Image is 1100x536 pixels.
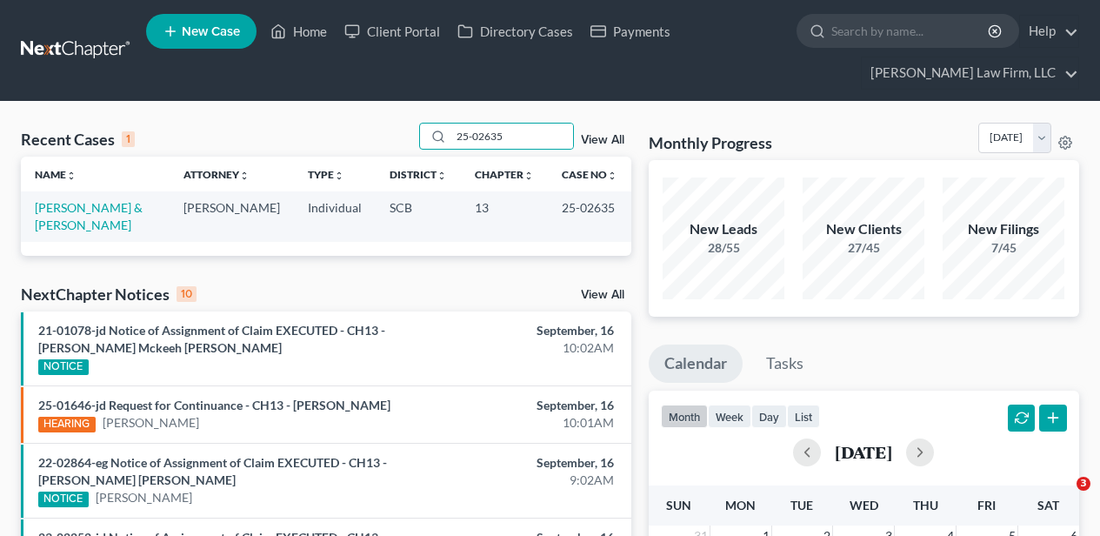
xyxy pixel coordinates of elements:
[21,284,197,305] div: NextChapter Notices
[862,57,1078,89] a: [PERSON_NAME] Law Firm, LLC
[943,219,1064,239] div: New Filings
[376,191,461,241] td: SCB
[1037,498,1059,513] span: Sat
[390,168,447,181] a: Districtunfold_more
[803,219,924,239] div: New Clients
[433,472,613,489] div: 9:02AM
[66,171,77,181] i: unfold_more
[38,398,390,412] a: 25-01646-jd Request for Continuance - CH13 - [PERSON_NAME]
[177,286,197,302] div: 10
[294,191,376,241] td: Individual
[449,16,582,47] a: Directory Cases
[1020,16,1078,47] a: Help
[239,171,250,181] i: unfold_more
[803,239,924,257] div: 27/45
[35,200,143,232] a: [PERSON_NAME] & [PERSON_NAME]
[38,455,387,487] a: 22-02864-eg Notice of Assignment of Claim EXECUTED - CH13 - [PERSON_NAME] [PERSON_NAME]
[649,345,743,383] a: Calendar
[38,417,96,432] div: HEARING
[170,191,294,241] td: [PERSON_NAME]
[663,239,784,257] div: 28/55
[790,498,813,513] span: Tue
[182,25,240,38] span: New Case
[336,16,449,47] a: Client Portal
[607,171,617,181] i: unfold_more
[750,345,819,383] a: Tasks
[977,498,996,513] span: Fri
[433,454,613,472] div: September, 16
[661,405,708,428] button: month
[831,15,990,47] input: Search by name...
[663,219,784,239] div: New Leads
[35,168,77,181] a: Nameunfold_more
[183,168,250,181] a: Attorneyunfold_more
[103,414,199,432] a: [PERSON_NAME]
[850,498,878,513] span: Wed
[913,498,938,513] span: Thu
[262,16,336,47] a: Home
[308,168,344,181] a: Typeunfold_more
[725,498,756,513] span: Mon
[548,191,631,241] td: 25-02635
[649,132,772,153] h3: Monthly Progress
[708,405,751,428] button: week
[38,492,89,507] div: NOTICE
[581,289,624,301] a: View All
[523,171,534,181] i: unfold_more
[787,405,820,428] button: list
[122,131,135,147] div: 1
[433,397,613,414] div: September, 16
[96,489,192,506] a: [PERSON_NAME]
[21,129,135,150] div: Recent Cases
[433,339,613,357] div: 10:02AM
[1077,477,1090,491] span: 3
[475,168,534,181] a: Chapterunfold_more
[666,498,691,513] span: Sun
[943,239,1064,257] div: 7/45
[562,168,617,181] a: Case Nounfold_more
[1041,477,1083,519] iframe: Intercom live chat
[334,171,344,181] i: unfold_more
[751,405,787,428] button: day
[437,171,447,181] i: unfold_more
[451,124,573,149] input: Search by name...
[581,134,624,146] a: View All
[38,359,89,375] div: NOTICE
[582,16,679,47] a: Payments
[38,323,385,355] a: 21-01078-jd Notice of Assignment of Claim EXECUTED - CH13 - [PERSON_NAME] Mckeeh [PERSON_NAME]
[835,443,892,461] h2: [DATE]
[433,414,613,432] div: 10:01AM
[461,191,548,241] td: 13
[433,322,613,339] div: September, 16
